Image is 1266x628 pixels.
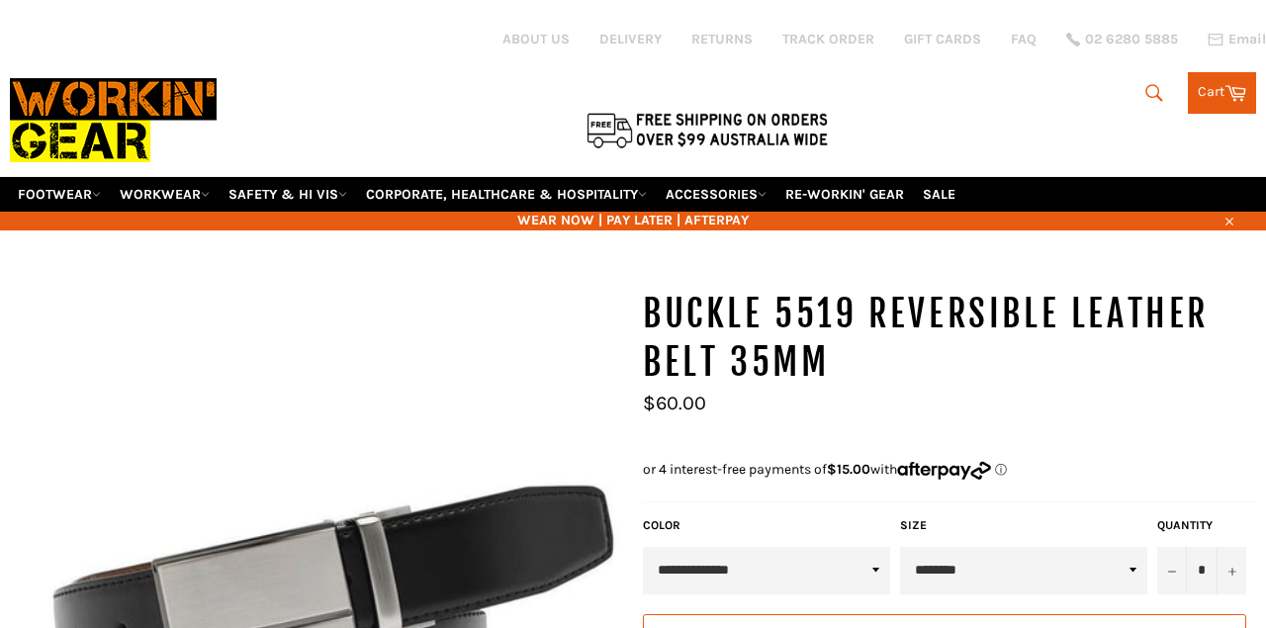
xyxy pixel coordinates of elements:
button: Increase item quantity by one [1217,547,1246,594]
label: Quantity [1157,517,1246,534]
span: WEAR NOW | PAY LATER | AFTERPAY [10,211,1256,229]
a: DELIVERY [599,30,662,48]
label: Size [900,517,1147,534]
a: Email [1208,32,1266,47]
a: GIFT CARDS [904,30,981,48]
a: FOOTWEAR [10,177,109,212]
a: CORPORATE, HEALTHCARE & HOSPITALITY [358,177,655,212]
span: 02 6280 5885 [1085,33,1178,46]
a: FAQ [1011,30,1037,48]
img: Workin Gear leaders in Workwear, Safety Boots, PPE, Uniforms. Australia's No.1 in Workwear [10,64,217,176]
a: SAFETY & HI VIS [221,177,355,212]
a: Cart [1188,72,1256,114]
button: Reduce item quantity by one [1157,547,1187,594]
a: TRACK ORDER [782,30,874,48]
a: ABOUT US [502,30,570,48]
img: Flat $9.95 shipping Australia wide [584,109,831,150]
a: SALE [915,177,963,212]
span: Email [1228,33,1266,46]
a: 02 6280 5885 [1066,33,1178,46]
a: ACCESSORIES [658,177,774,212]
a: WORKWEAR [112,177,218,212]
a: RE-WORKIN' GEAR [777,177,912,212]
h1: BUCKLE 5519 Reversible Leather Belt 35mm [643,290,1256,388]
label: Color [643,517,890,534]
span: $60.00 [643,392,706,414]
a: RETURNS [691,30,753,48]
